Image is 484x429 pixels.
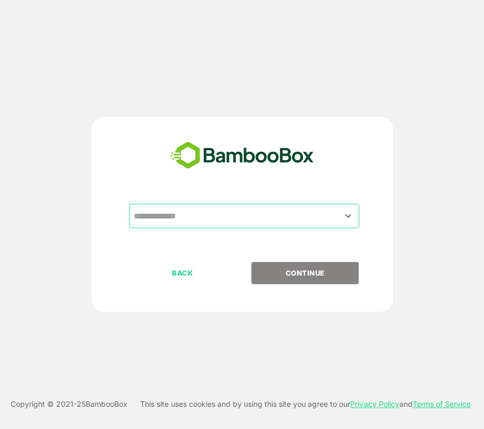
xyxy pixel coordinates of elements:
a: Terms of Service [412,399,470,408]
button: Open [341,208,355,223]
p: This site uses cookies and by using this site you agree to our and [140,398,470,410]
img: bamboobox [165,138,319,173]
button: CONTINUE [251,262,359,284]
p: BACK [130,267,235,279]
p: CONTINUE [252,267,358,279]
a: Privacy Policy [350,399,399,408]
p: Copyright © 2021- 25 BambooBox [11,398,127,410]
button: BACK [129,262,236,284]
